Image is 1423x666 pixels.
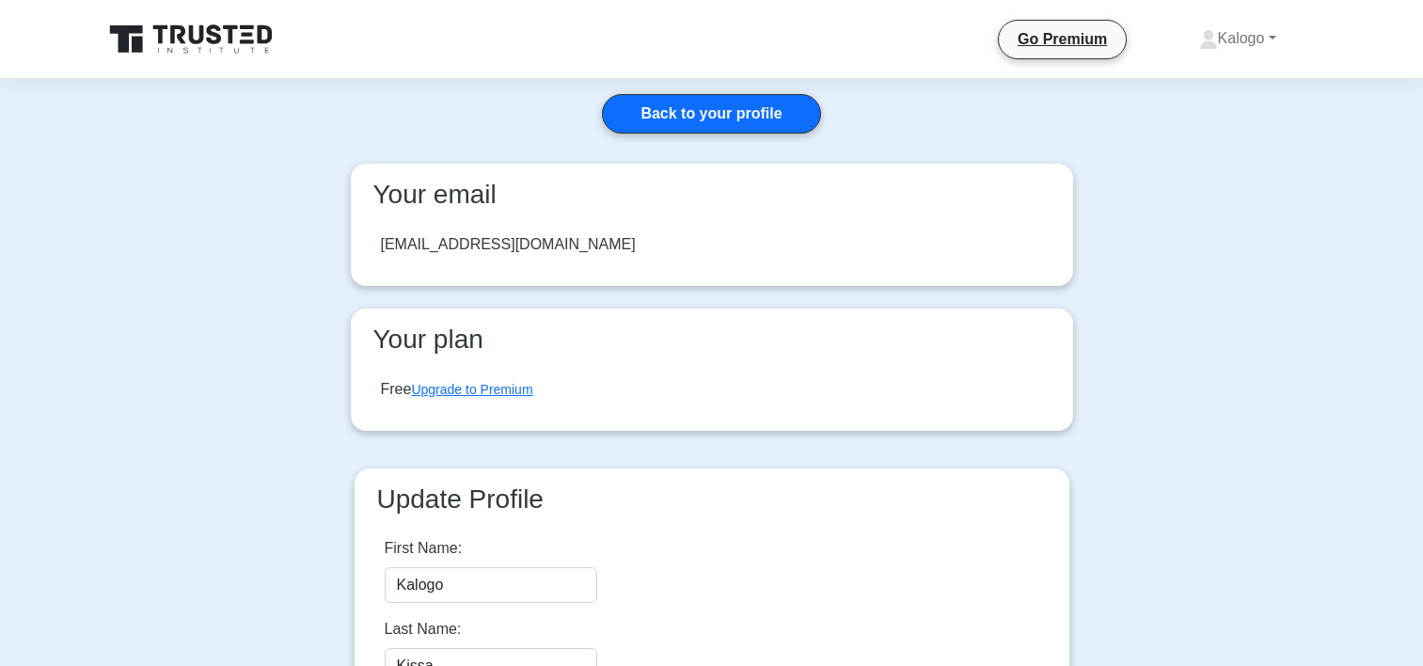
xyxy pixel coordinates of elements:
div: Free [381,378,533,401]
h3: Your email [366,179,1058,211]
a: Back to your profile [602,94,820,134]
label: Last Name: [385,618,462,641]
h3: Your plan [366,324,1058,356]
div: [EMAIL_ADDRESS][DOMAIN_NAME] [381,233,636,256]
a: Upgrade to Premium [411,382,532,397]
a: Kalogo [1154,20,1321,57]
label: First Name: [385,537,463,560]
a: Go Premium [1006,27,1118,51]
h3: Update Profile [370,484,1054,515]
